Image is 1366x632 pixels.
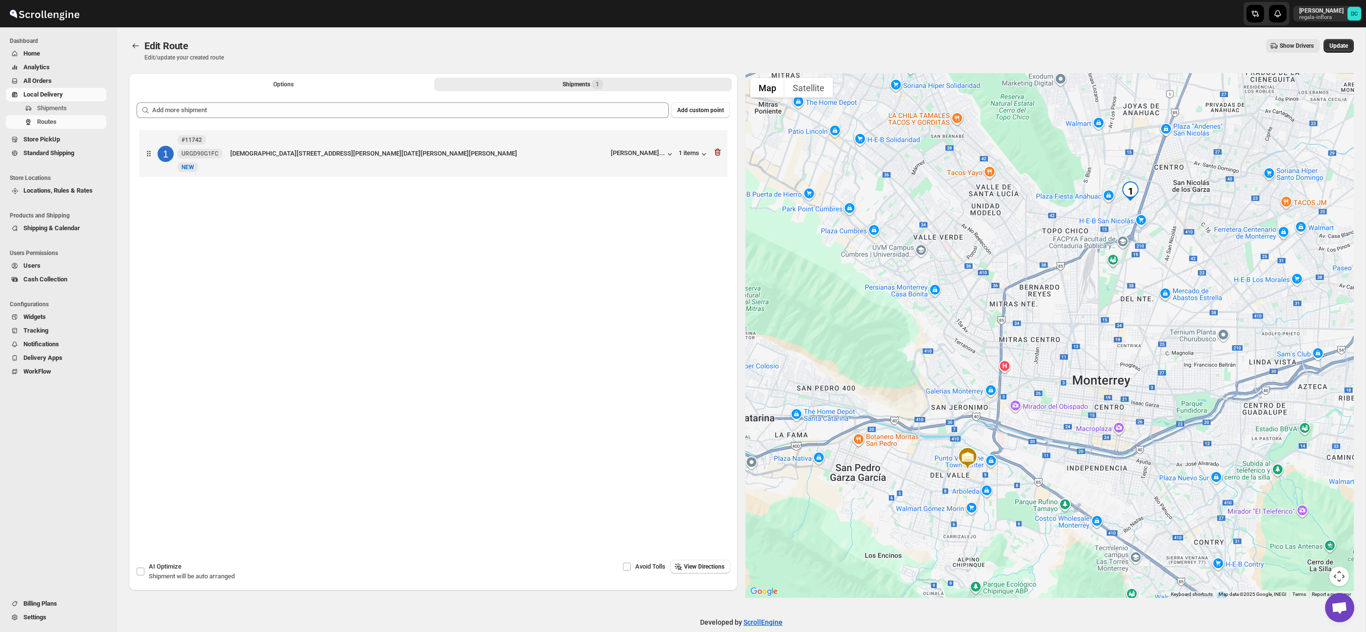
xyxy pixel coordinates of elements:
span: NEW [181,164,194,171]
span: Update [1329,42,1348,50]
span: Billing Plans [23,600,57,607]
button: Home [6,47,106,60]
button: Shipping & Calendar [6,221,106,235]
span: Delivery Apps [23,354,62,361]
span: WorkFlow [23,368,51,375]
span: Map data ©2025 Google, INEGI [1219,592,1286,597]
button: Locations, Rules & Rates [6,184,106,197]
span: Users Permissions [10,249,110,257]
span: AI Optimize [149,563,181,570]
span: Standard Shipping [23,149,74,157]
span: Tracking [23,327,48,334]
img: Google [748,585,780,598]
span: DAVID CORONADO [1347,7,1361,20]
button: Delivery Apps [6,351,106,365]
span: Widgets [23,313,46,320]
span: Locations, Rules & Rates [23,187,93,194]
p: Edit/update your created route [144,54,224,61]
a: Report a map error [1312,592,1351,597]
img: ScrollEngine [8,1,81,26]
span: Avoid Tolls [635,563,665,570]
p: regala-inflora [1299,15,1344,20]
button: Tracking [6,324,106,337]
div: [DEMOGRAPHIC_DATA][STREET_ADDRESS][PERSON_NAME][DATE][PERSON_NAME][PERSON_NAME] [230,149,607,158]
button: Selected Shipments [434,78,732,91]
div: 1#11742URGD90G1FCNewNEW[DEMOGRAPHIC_DATA][STREET_ADDRESS][PERSON_NAME][DATE][PERSON_NAME][PERSON_... [139,130,727,177]
text: DC [1351,11,1358,17]
button: View Directions [670,560,730,573]
button: All Route Options [135,78,432,91]
div: Selected Shipments [129,95,738,498]
button: Users [6,259,106,273]
b: #11742 [181,137,202,143]
span: Configurations [10,300,110,308]
button: Show Drivers [1266,39,1320,53]
span: Shipments [37,104,67,112]
button: Cash Collection [6,273,106,286]
span: URGD90G1FC [181,150,219,158]
button: WorkFlow [6,365,106,378]
button: Show street map [750,78,784,98]
span: Home [23,50,40,57]
button: Analytics [6,60,106,74]
button: Routes [6,115,106,129]
span: Settings [23,613,46,621]
button: Update [1324,39,1354,53]
span: Store Locations [10,174,110,182]
div: 1 [158,146,174,162]
button: Routes [129,39,142,53]
span: Add custom point [677,106,724,114]
div: Shipments [562,79,603,89]
span: Analytics [23,63,50,71]
button: Widgets [6,310,106,324]
span: Notifications [23,340,59,348]
button: Notifications [6,337,106,351]
span: Show Drivers [1280,42,1314,50]
span: Options [273,80,294,88]
span: Store PickUp [23,136,60,143]
span: 1 [596,80,599,88]
input: Add more shipment [152,102,669,118]
p: Developed by [700,617,783,627]
p: [PERSON_NAME] [1299,7,1344,15]
span: View Directions [684,563,724,571]
button: All Orders [6,74,106,88]
button: Keyboard shortcuts [1171,591,1213,598]
button: Map camera controls [1329,567,1349,586]
span: Routes [37,118,57,125]
div: [PERSON_NAME]... [611,149,665,157]
span: Local Delivery [23,91,63,98]
span: Cash Collection [23,276,67,283]
span: Users [23,262,40,269]
span: Dashboard [10,37,110,45]
a: Open this area in Google Maps (opens a new window) [748,585,780,598]
span: Edit Route [144,40,188,52]
span: Shipping & Calendar [23,224,80,232]
span: Products and Shipping [10,212,110,219]
button: [PERSON_NAME]... [611,149,675,159]
div: 1 [1121,181,1140,201]
button: Shipments [6,101,106,115]
button: Billing Plans [6,597,106,611]
button: Add custom point [671,102,730,118]
span: Shipment will be auto arranged [149,573,235,580]
a: Open chat [1325,593,1354,622]
span: All Orders [23,77,52,84]
button: Show satellite imagery [784,78,833,98]
button: Settings [6,611,106,624]
a: ScrollEngine [743,618,783,626]
a: Terms (opens in new tab) [1292,592,1306,597]
button: 1 items [679,149,709,159]
button: User menu [1293,6,1362,21]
